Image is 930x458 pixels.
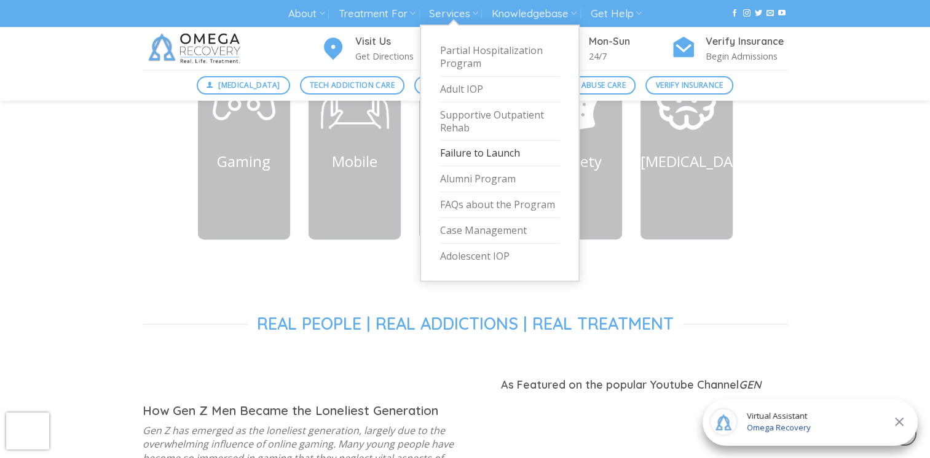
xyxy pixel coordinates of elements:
[218,79,280,91] span: [MEDICAL_DATA]
[217,150,270,171] a: Gaming
[589,34,671,50] h4: Mon-Sun
[439,244,560,269] a: Adolescent IOP
[321,34,438,64] a: Visit Us Get Directions
[355,49,438,63] p: Get Directions
[706,49,788,63] p: Begin Admissions
[591,2,642,25] a: Get Help
[419,150,535,171] a: [MEDICAL_DATA]
[766,9,774,18] a: Send us an email
[755,9,762,18] a: Follow on Twitter
[439,166,560,192] a: Alumni Program
[439,38,560,77] a: Partial Hospitalization Program
[439,77,560,103] a: Adult IOP
[589,49,671,63] p: 24/7
[475,376,788,394] h4: As Featured on the popular Youtube Channel
[739,378,761,392] em: GEN
[743,9,750,18] a: Follow on Instagram
[429,2,478,25] a: Services
[339,2,416,25] a: Treatment For
[526,76,636,95] a: Substance Abuse Care
[300,76,405,95] a: Tech Addiction Care
[143,27,250,70] img: Omega Recovery
[143,404,456,417] h3: How Gen Z Men Became the Loneliest Generation
[414,76,516,95] a: Mental Health Care
[439,141,560,166] a: Failure to Launch
[257,313,674,335] span: Real People | Real Addictions | Real Treatment
[536,79,626,91] span: Substance Abuse Care
[645,76,733,95] a: Verify Insurance
[439,218,560,244] a: Case Management
[778,9,786,18] a: Follow on YouTube
[197,76,290,95] a: [MEDICAL_DATA]
[310,79,395,91] span: Tech Addiction Care
[439,192,560,218] a: FAQs about the Program
[731,9,738,18] a: Follow on Facebook
[640,150,756,171] a: [MEDICAL_DATA]
[288,2,325,25] a: About
[656,79,723,91] span: Verify Insurance
[671,34,788,64] a: Verify Insurance Begin Admissions
[332,150,377,171] a: Mobile
[439,103,560,141] a: Supportive Outpatient Rehab
[355,34,438,50] h4: Visit Us
[492,2,577,25] a: Knowledgebase
[706,34,788,50] h4: Verify Insurance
